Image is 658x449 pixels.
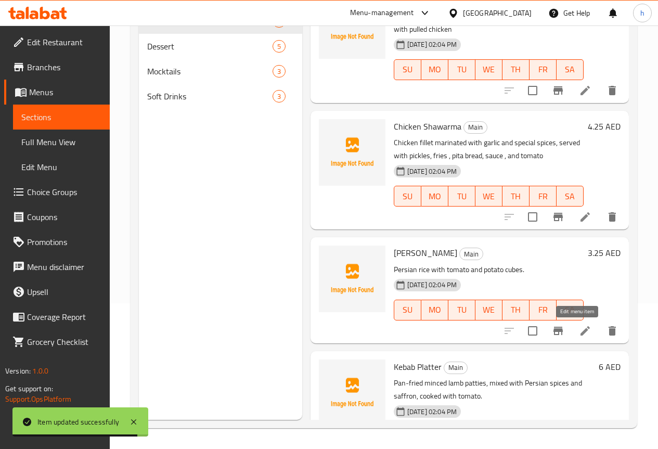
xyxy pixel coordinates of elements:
div: Soft Drinks [147,90,273,102]
button: TH [502,59,530,80]
a: Edit Restaurant [4,30,110,55]
span: Branches [27,61,101,73]
button: FR [530,186,557,207]
span: Select to update [522,80,544,101]
span: [PERSON_NAME] [394,245,457,261]
span: TH [507,189,525,204]
button: SA [557,59,584,80]
img: Kateh Gojeh [319,246,385,312]
span: Coverage Report [27,311,101,323]
span: FR [534,189,552,204]
span: Chicken Shawarma [394,119,461,134]
button: MO [421,300,448,320]
span: Menus [29,86,101,98]
span: Menu disclaimer [27,261,101,273]
div: Menu-management [350,7,414,19]
a: Edit menu item [579,211,591,223]
button: TU [448,186,475,207]
a: Grocery Checklist [4,329,110,354]
span: Edit Restaurant [27,36,101,48]
div: [GEOGRAPHIC_DATA] [463,7,532,19]
button: FR [530,59,557,80]
button: SU [394,186,421,207]
button: TU [448,300,475,320]
span: FR [534,302,552,317]
span: 5 [273,42,285,52]
span: [DATE] 02:04 PM [403,280,461,290]
span: SA [561,189,579,204]
a: Coverage Report [4,304,110,329]
button: Branch-specific-item [546,78,571,103]
button: FR [530,300,557,320]
span: Edit Menu [21,161,101,173]
button: delete [600,204,625,229]
div: items [273,40,286,53]
span: Main [464,121,487,133]
span: Version: [5,364,31,378]
a: Menus [4,80,110,105]
button: TU [448,59,475,80]
span: MO [425,302,444,317]
span: WE [480,189,498,204]
span: FR [534,62,552,77]
span: TU [453,302,471,317]
a: Promotions [4,229,110,254]
span: [DATE] 02:04 PM [403,407,461,417]
span: SU [398,189,417,204]
button: SA [557,186,584,207]
span: [DATE] 02:04 PM [403,40,461,49]
button: delete [600,78,625,103]
a: Edit Menu [13,155,110,179]
span: Main [444,362,467,374]
span: Full Menu View [21,136,101,148]
span: Select to update [522,320,544,342]
button: TH [502,186,530,207]
span: WE [480,62,498,77]
button: SU [394,59,421,80]
button: Branch-specific-item [546,318,571,343]
span: WE [480,302,498,317]
span: 3 [273,92,285,101]
button: TH [502,300,530,320]
p: Persian rice with tomato and potato cubes. [394,263,584,276]
div: Dessert5 [139,34,302,59]
a: Full Menu View [13,130,110,155]
div: Main [463,121,487,134]
span: SA [561,62,579,77]
span: 1.0.0 [32,364,48,378]
span: [DATE] 02:04 PM [403,166,461,176]
button: SU [394,300,421,320]
p: Pan-fried minced lamb patties, mixed with Persian spices and saffron, cooked with tomato. [394,377,595,403]
a: Menu disclaimer [4,254,110,279]
button: WE [475,59,502,80]
a: Choice Groups [4,179,110,204]
img: Chicken Shawarma [319,119,385,186]
span: Select to update [522,206,544,228]
h6: 4.25 AED [588,119,621,134]
h6: 6 AED [599,360,621,374]
p: Chicken fillet marinated with garlic and special spices, served with pickles, fries , pita bread,... [394,136,584,162]
div: Main [444,362,468,374]
span: SU [398,62,417,77]
span: Upsell [27,286,101,298]
div: Soft Drinks3 [139,84,302,109]
div: Item updated successfully [37,416,119,428]
span: h [640,7,644,19]
img: Kebab Platter [319,360,385,426]
a: Sections [13,105,110,130]
span: Main [460,248,483,260]
a: Support.OpsPlatform [5,392,71,406]
span: Sections [21,111,101,123]
span: Grocery Checklist [27,336,101,348]
span: Promotions [27,236,101,248]
a: Upsell [4,279,110,304]
button: WE [475,186,502,207]
button: Branch-specific-item [546,204,571,229]
span: TH [507,62,525,77]
div: items [273,90,286,102]
span: TH [507,302,525,317]
span: TU [453,189,471,204]
span: Get support on: [5,382,53,395]
a: Coupons [4,204,110,229]
button: delete [600,318,625,343]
